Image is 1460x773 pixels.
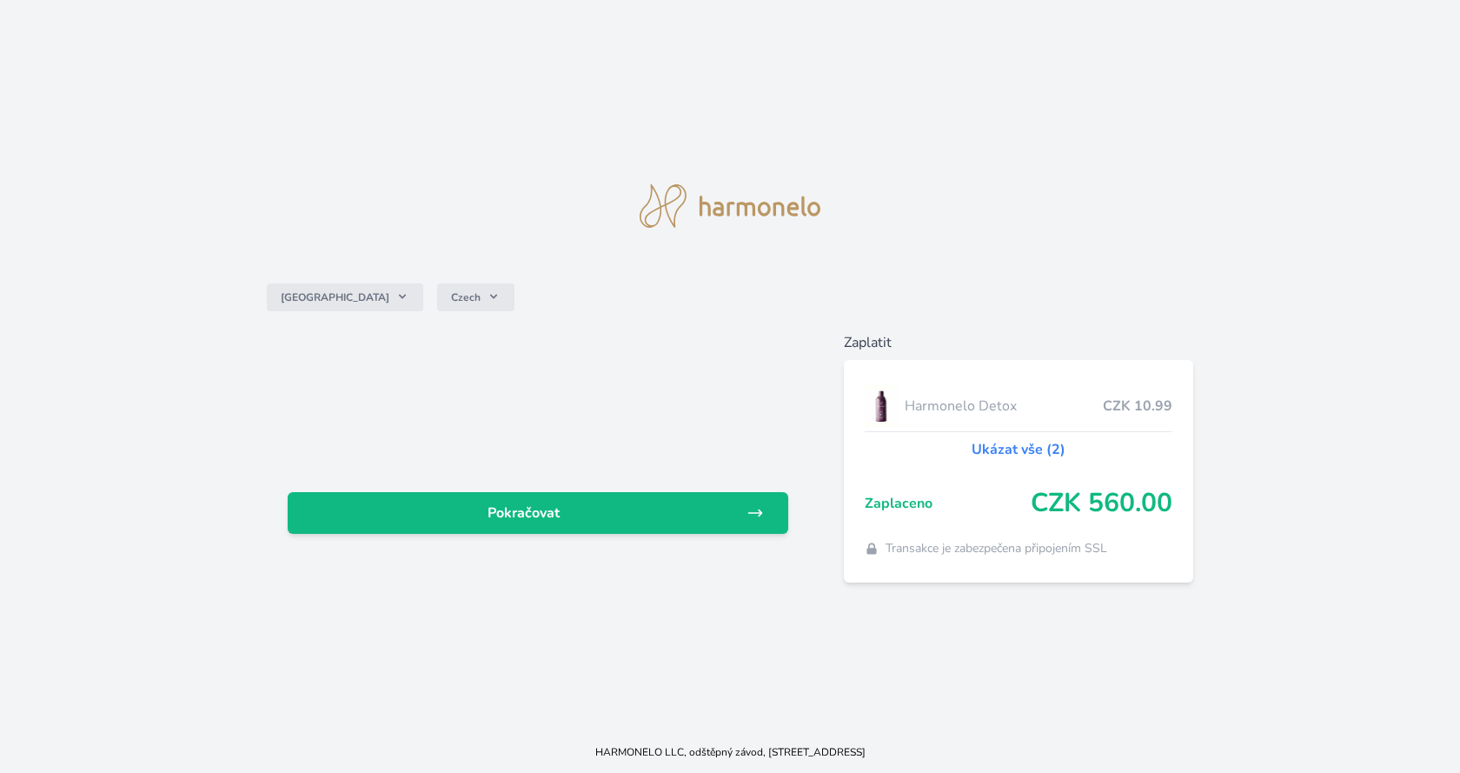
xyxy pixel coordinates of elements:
[288,492,788,534] a: Pokračovat
[972,439,1065,460] a: Ukázat vše (2)
[886,540,1107,557] span: Transakce je zabezpečena připojením SSL
[844,332,1194,353] h6: Zaplatit
[302,503,747,523] span: Pokračovat
[905,396,1104,416] span: Harmonelo Detox
[267,283,423,311] button: [GEOGRAPHIC_DATA]
[640,184,820,228] img: logo.svg
[1103,396,1172,416] span: CZK 10.99
[281,290,389,304] span: [GEOGRAPHIC_DATA]
[437,283,514,311] button: Czech
[865,384,898,428] img: DETOX_se_stinem_x-lo.jpg
[1031,488,1172,519] span: CZK 560.00
[451,290,481,304] span: Czech
[865,493,1032,514] span: Zaplaceno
